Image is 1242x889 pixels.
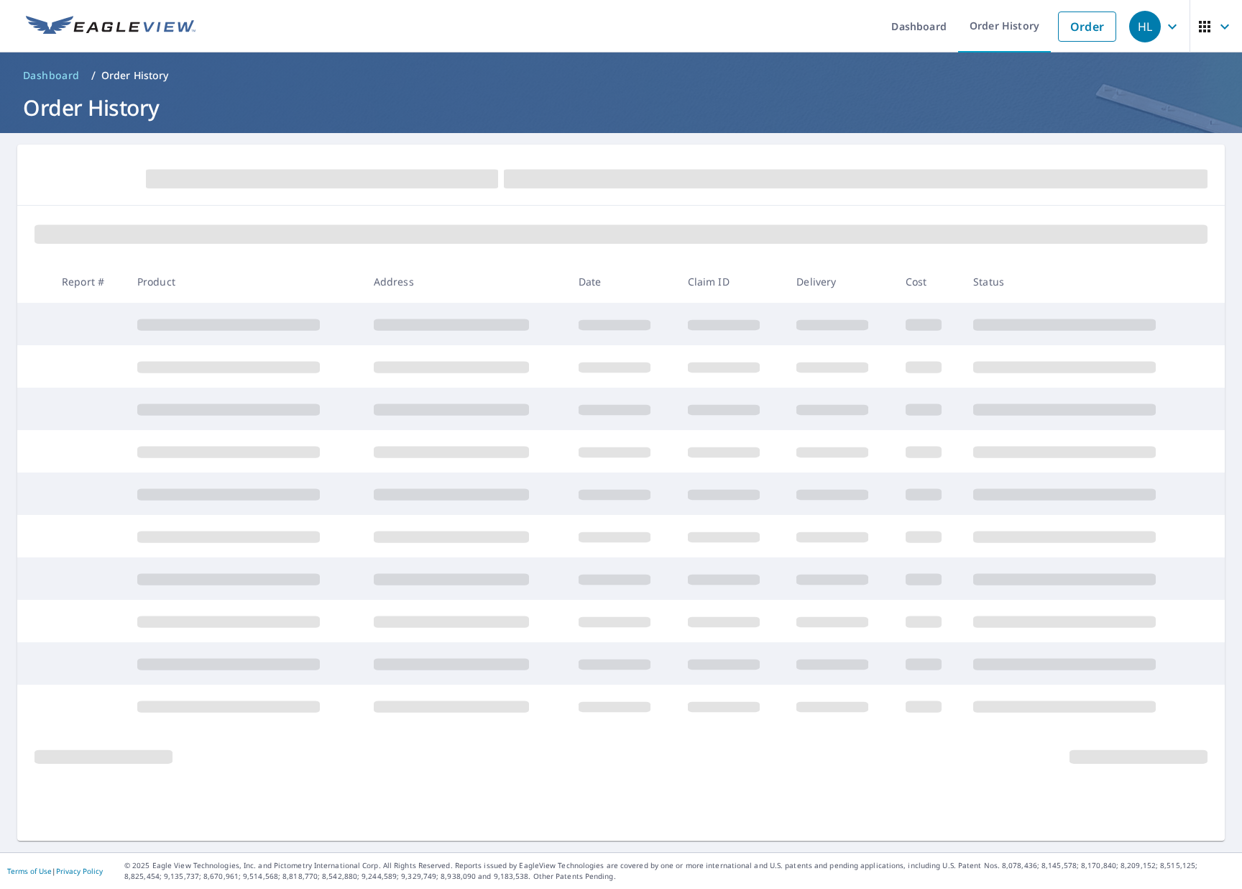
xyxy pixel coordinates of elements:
[962,260,1198,303] th: Status
[17,64,1225,87] nav: breadcrumb
[894,260,962,303] th: Cost
[101,68,169,83] p: Order History
[91,67,96,84] li: /
[1129,11,1161,42] div: HL
[7,867,103,875] p: |
[7,866,52,876] a: Terms of Use
[362,260,567,303] th: Address
[676,260,786,303] th: Claim ID
[17,93,1225,122] h1: Order History
[126,260,362,303] th: Product
[50,260,126,303] th: Report #
[1058,12,1116,42] a: Order
[567,260,676,303] th: Date
[23,68,80,83] span: Dashboard
[785,260,894,303] th: Delivery
[26,16,195,37] img: EV Logo
[17,64,86,87] a: Dashboard
[124,860,1235,882] p: © 2025 Eagle View Technologies, Inc. and Pictometry International Corp. All Rights Reserved. Repo...
[56,866,103,876] a: Privacy Policy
